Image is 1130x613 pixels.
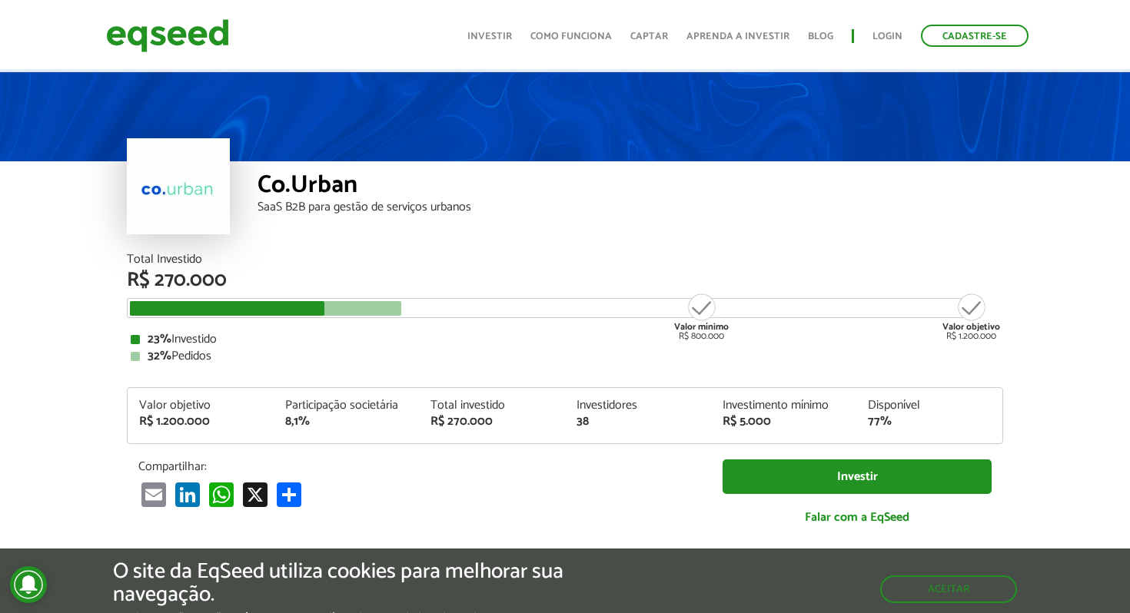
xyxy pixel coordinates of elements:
div: Total Investido [127,253,1003,266]
strong: 32% [148,346,171,366]
strong: Valor mínimo [674,320,729,334]
a: LinkedIn [172,482,203,507]
strong: 23% [148,329,171,350]
a: Cadastre-se [921,25,1029,47]
strong: Valor objetivo [942,320,1000,334]
a: X [240,482,271,507]
div: Total investido [430,399,553,412]
div: Pedidos [131,350,999,363]
a: Como funciona [530,31,612,41]
a: Compartilhar [274,482,304,507]
div: R$ 800.000 [673,292,730,341]
div: SaaS B2B para gestão de serviços urbanos [258,201,1003,214]
div: Disponível [868,399,991,412]
a: Email [138,482,169,507]
div: Participação societária [285,399,408,412]
div: R$ 270.000 [430,416,553,428]
img: EqSeed [106,15,229,56]
div: Co.Urban [258,173,1003,201]
div: R$ 270.000 [127,270,1003,290]
a: Falar com a EqSeed [723,502,992,533]
a: Login [872,31,902,41]
button: Aceitar [880,575,1017,603]
div: R$ 5.000 [723,416,846,428]
div: R$ 1.200.000 [139,416,262,428]
div: R$ 1.200.000 [942,292,1000,341]
div: 38 [577,416,700,428]
h5: O site da EqSeed utiliza cookies para melhorar sua navegação. [113,560,656,608]
div: 8,1% [285,416,408,428]
div: 77% [868,416,991,428]
a: Investir [467,31,512,41]
a: Captar [630,31,668,41]
a: Blog [808,31,833,41]
div: Valor objetivo [139,399,262,412]
a: Aprenda a investir [686,31,789,41]
a: Investir [723,459,992,494]
div: Investidores [577,399,700,412]
div: Investimento mínimo [723,399,846,412]
p: Compartilhar: [138,459,700,474]
div: Investido [131,333,999,346]
a: WhatsApp [206,482,237,507]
